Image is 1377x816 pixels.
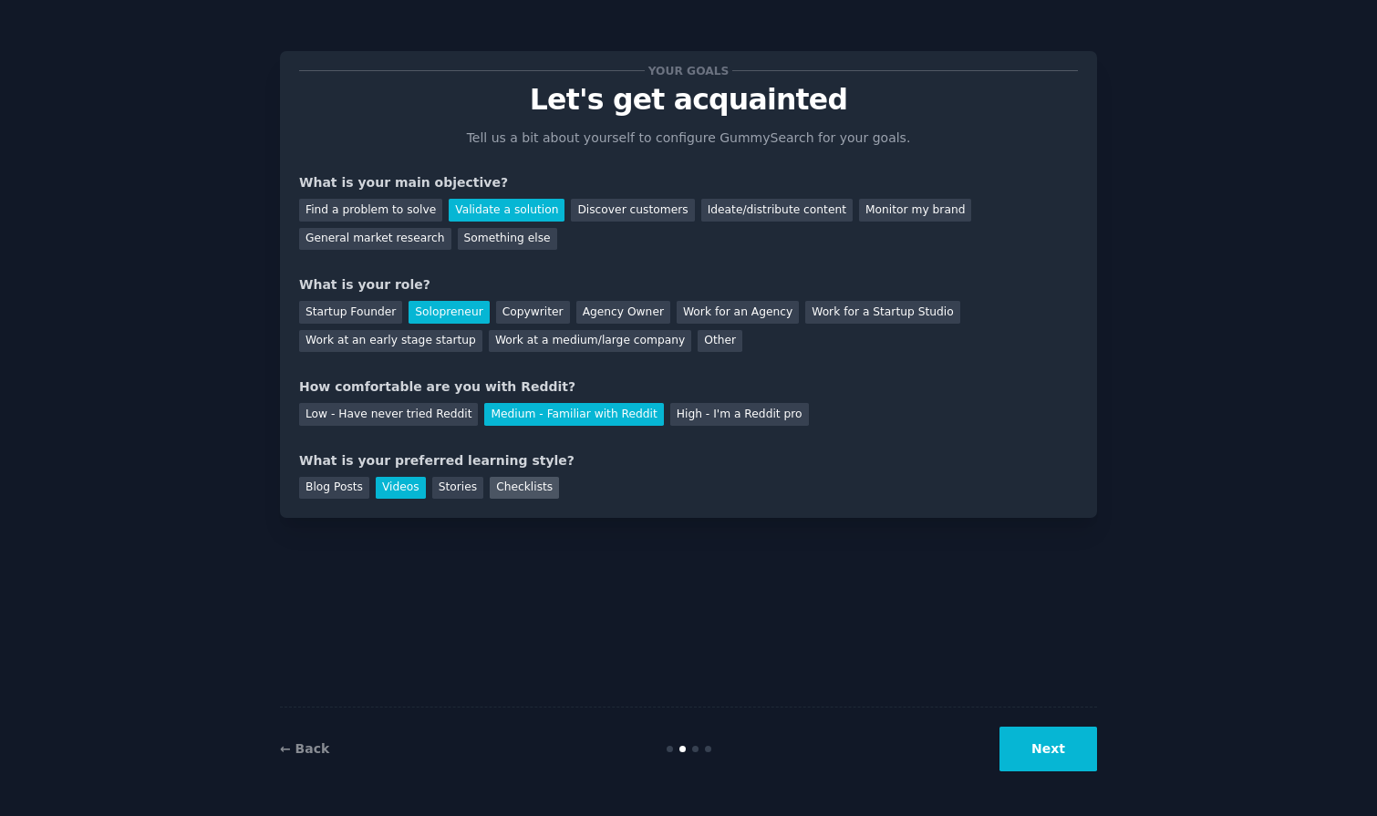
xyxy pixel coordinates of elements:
div: How comfortable are you with Reddit? [299,377,1078,397]
div: Blog Posts [299,477,369,500]
div: Discover customers [571,199,694,222]
div: Something else [458,228,557,251]
div: Videos [376,477,426,500]
p: Tell us a bit about yourself to configure GummySearch for your goals. [459,129,918,148]
div: Work for a Startup Studio [805,301,959,324]
p: Let's get acquainted [299,84,1078,116]
div: Validate a solution [449,199,564,222]
button: Next [999,727,1097,771]
div: Monitor my brand [859,199,971,222]
div: Work at an early stage startup [299,330,482,353]
a: ← Back [280,741,329,756]
div: What is your role? [299,275,1078,294]
div: Find a problem to solve [299,199,442,222]
div: High - I'm a Reddit pro [670,403,809,426]
div: Copywriter [496,301,570,324]
div: Medium - Familiar with Reddit [484,403,663,426]
span: Your goals [645,61,732,80]
div: Checklists [490,477,559,500]
div: Stories [432,477,483,500]
div: General market research [299,228,451,251]
div: What is your main objective? [299,173,1078,192]
div: Ideate/distribute content [701,199,853,222]
div: Agency Owner [576,301,670,324]
div: Other [698,330,742,353]
div: Work at a medium/large company [489,330,691,353]
div: Solopreneur [409,301,489,324]
div: What is your preferred learning style? [299,451,1078,470]
div: Low - Have never tried Reddit [299,403,478,426]
div: Work for an Agency [677,301,799,324]
div: Startup Founder [299,301,402,324]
